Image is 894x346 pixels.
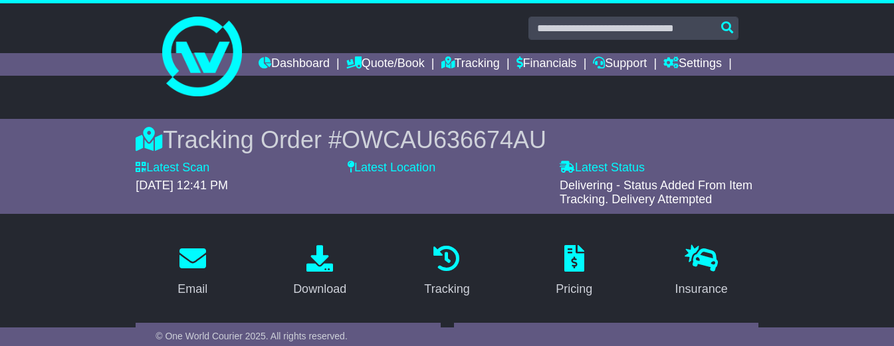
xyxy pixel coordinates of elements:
a: Quote/Book [346,53,425,76]
a: Financials [516,53,577,76]
div: Tracking Order # [136,126,758,154]
label: Latest Scan [136,161,209,175]
a: Dashboard [259,53,330,76]
a: Tracking [415,240,478,303]
label: Latest Status [560,161,645,175]
a: Tracking [441,53,500,76]
div: Download [293,280,346,298]
a: Pricing [547,240,601,303]
div: Tracking [424,280,469,298]
div: Pricing [556,280,592,298]
span: [DATE] 12:41 PM [136,179,228,192]
div: Insurance [675,280,728,298]
a: Insurance [667,240,736,303]
span: © One World Courier 2025. All rights reserved. [156,331,348,341]
span: Delivering - Status Added From Item Tracking. Delivery Attempted [560,179,752,207]
div: Email [177,280,207,298]
a: Support [593,53,647,76]
label: Latest Location [348,161,435,175]
a: Download [284,240,355,303]
a: Email [169,240,216,303]
a: Settings [663,53,722,76]
span: OWCAU636674AU [342,126,546,153]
